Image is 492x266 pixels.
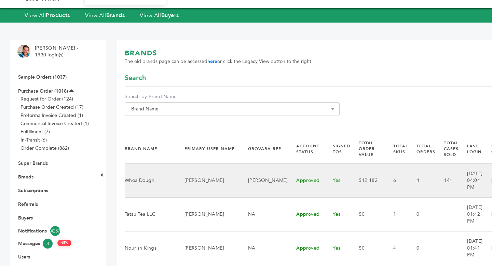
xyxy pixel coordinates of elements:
a: Proforma Invoice Created (1) [20,112,83,119]
td: 0 [408,231,435,265]
td: [PERSON_NAME] [176,231,240,265]
td: Whoa Dough [125,163,176,197]
td: [DATE] 01:41 PM [459,231,482,265]
a: Request for Order (124) [20,96,73,102]
td: [DATE] 01:42 PM [459,197,482,231]
span: Brand Name [125,102,340,116]
th: Last Login [459,134,482,163]
td: Tatsu Tea LLC [125,197,176,231]
a: Order Complete (862) [20,145,69,151]
td: [PERSON_NAME] [240,163,288,197]
label: Search by Brand Name [125,93,340,100]
span: 4237 [50,226,60,236]
td: Yes [324,163,350,197]
td: Yes [324,197,350,231]
span: NEW [57,240,71,246]
h1: BRANDS [125,49,311,58]
span: Search [125,73,146,83]
td: Approved [288,231,324,265]
th: Total Orders [408,134,435,163]
a: Purchase Order Created (17) [20,104,83,110]
strong: Products [46,12,70,19]
td: Approved [288,197,324,231]
td: 0 [408,197,435,231]
span: Brand Name [128,104,336,114]
a: here [207,58,217,65]
a: In-Transit (6) [20,137,47,143]
a: Brands [18,174,33,180]
td: Yes [324,231,350,265]
td: 1 [385,197,408,231]
a: Messages8 NEW [18,239,88,249]
li: [PERSON_NAME] - 1930 login(s) [35,45,80,58]
a: Subscriptions [18,187,48,194]
td: 141 [435,163,459,197]
td: [DATE] 04:04 PM [459,163,482,197]
a: Fulfillment (7) [20,129,50,135]
th: Signed TOS [324,134,350,163]
span: The old brands page can be accessed or click the Legacy View button to the right [125,58,311,65]
th: Total Order Value [350,134,385,163]
td: [PERSON_NAME] [176,163,240,197]
th: Account Status [288,134,324,163]
td: $0 [350,197,385,231]
a: Notifications4237 [18,226,88,236]
a: Purchase Order (1018) [18,88,68,94]
td: 4 [408,163,435,197]
td: 4 [385,231,408,265]
a: View AllBrands [85,12,125,19]
strong: Buyers [161,12,179,19]
td: 6 [385,163,408,197]
td: Approved [288,163,324,197]
th: Brand Name [125,134,176,163]
a: Commercial Invoice Created (1) [20,120,89,127]
td: NA [240,231,288,265]
td: [PERSON_NAME] [176,197,240,231]
a: View AllBuyers [140,12,179,19]
th: Total SKUs [385,134,408,163]
a: Users [18,254,30,260]
a: Buyers [18,215,33,221]
th: Primary User Name [176,134,240,163]
a: View AllProducts [25,12,70,19]
th: Total Cases Sold [435,134,459,163]
span: 8 [43,239,53,249]
td: Nourish Kings [125,231,176,265]
a: Referrals [18,201,38,208]
th: Grovara Rep [240,134,288,163]
td: $0 [350,231,385,265]
td: $12,182 [350,163,385,197]
strong: Brands [106,12,125,19]
td: NA [240,197,288,231]
a: Super Brands [18,160,48,167]
a: Sample Orders (1037) [18,74,67,80]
